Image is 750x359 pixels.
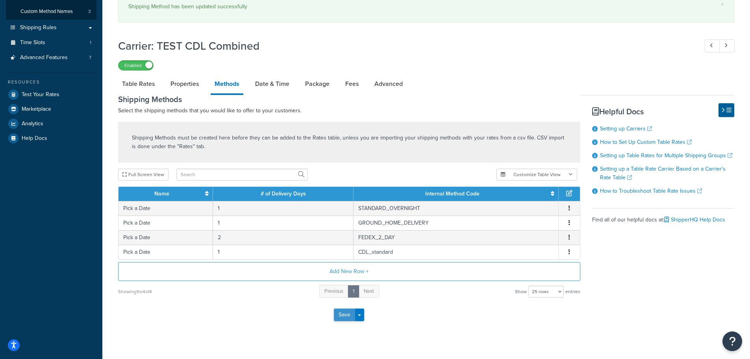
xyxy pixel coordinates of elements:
[600,165,726,182] a: Setting up a Table Rate Carrier Based on a Carrier's Rate Table
[6,102,96,116] a: Marketplace
[20,54,68,61] span: Advanced Features
[154,190,169,198] a: Name
[119,230,213,245] td: Pick a Date
[348,285,359,298] a: 1
[592,208,734,225] div: Find all of our helpful docs at:
[6,4,96,19] a: Custom Method Names3
[128,1,724,12] div: Shipping Method has been updated successfully
[319,285,348,298] a: Previous
[119,61,153,70] label: Enabled
[119,201,213,216] td: Pick a Date
[6,4,96,19] li: Custom Method Names
[118,38,690,54] h1: Carrier: TEST CDL Combined
[213,201,354,216] td: 1
[364,287,374,295] span: Next
[22,135,47,142] span: Help Docs
[118,106,580,115] p: Select the shipping methods that you would like to offer to your customers.
[90,39,91,46] span: 1
[22,91,59,98] span: Test Your Rates
[118,286,152,297] div: Showing 1 to 4 of 4
[722,331,742,351] button: Open Resource Center
[118,169,169,180] button: Full Screen View
[118,95,580,104] h3: Shipping Methods
[6,87,96,102] a: Test Your Rates
[6,35,96,50] a: Time Slots1
[425,190,480,198] a: Internal Method Code
[565,286,580,297] span: entries
[721,1,724,7] a: ×
[89,54,91,61] span: 7
[515,286,527,297] span: Show
[354,230,559,245] td: FEDEX_2_DAY
[359,285,379,298] a: Next
[6,50,96,65] li: Advanced Features
[167,74,203,93] a: Properties
[6,79,96,86] div: Resources
[118,74,159,93] a: Table Rates
[20,24,57,31] span: Shipping Rules
[213,245,354,259] td: 1
[6,117,96,131] a: Analytics
[600,151,732,160] a: Setting up Table Rates for Multiple Shipping Groups
[119,216,213,230] td: Pick a Date
[496,169,577,180] button: Customize Table View
[6,131,96,145] a: Help Docs
[334,309,355,321] button: Save
[719,39,735,52] a: Next Record
[354,216,559,230] td: GROUND_HOME_DELIVERY
[719,103,734,117] button: Hide Help Docs
[20,8,73,15] span: Custom Method Names
[132,134,567,151] p: Shipping Methods must be created here before they can be added to the Rates table, unless you are...
[354,201,559,216] td: STANDARD_OVERNIGHT
[600,187,702,195] a: How to Troubleshoot Table Rate Issues
[705,39,720,52] a: Previous Record
[324,287,343,295] span: Previous
[213,230,354,245] td: 2
[600,138,692,146] a: How to Set Up Custom Table Rates
[213,187,354,201] th: # of Delivery Days
[354,245,559,259] td: CDL_standard
[592,107,734,116] h3: Helpful Docs
[251,74,293,93] a: Date & Time
[341,74,363,93] a: Fees
[301,74,333,93] a: Package
[600,125,652,133] a: Setting up Carriers
[370,74,407,93] a: Advanced
[22,121,43,127] span: Analytics
[213,216,354,230] td: 1
[22,106,51,113] span: Marketplace
[118,262,580,281] button: Add New Row +
[6,50,96,65] a: Advanced Features7
[88,8,91,15] span: 3
[20,39,45,46] span: Time Slots
[176,169,308,180] input: Search
[664,216,725,224] a: ShipperHQ Help Docs
[6,20,96,35] a: Shipping Rules
[211,74,243,95] a: Methods
[119,245,213,259] td: Pick a Date
[6,35,96,50] li: Time Slots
